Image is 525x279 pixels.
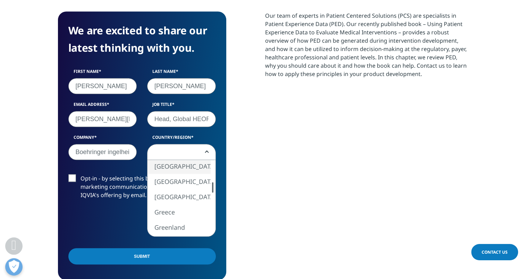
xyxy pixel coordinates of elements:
[147,101,216,111] label: Job Title
[68,22,216,57] h4: We are excited to share our latest thinking with you.
[147,235,211,250] li: [GEOGRAPHIC_DATA]
[68,248,216,264] input: Submit
[147,189,211,204] li: [GEOGRAPHIC_DATA]
[482,249,508,255] span: Contact Us
[147,134,216,144] label: Country/Region
[68,68,137,78] label: First Name
[147,159,211,174] li: [GEOGRAPHIC_DATA]
[147,204,211,220] li: Greece
[68,174,216,203] label: Opt-in - by selecting this box, I consent to receiving marketing communications and information a...
[68,210,174,237] iframe: reCAPTCHA
[265,11,467,78] div: Our team of experts in Patient Centered Solutions (PCS) are specialists in Patient Experience Dat...
[147,174,211,189] li: [GEOGRAPHIC_DATA]
[5,258,23,276] button: Präferenzen öffnen
[471,244,518,260] a: Contact Us
[147,68,216,78] label: Last Name
[147,220,211,235] li: Greenland
[68,134,137,144] label: Company
[68,101,137,111] label: Email Address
